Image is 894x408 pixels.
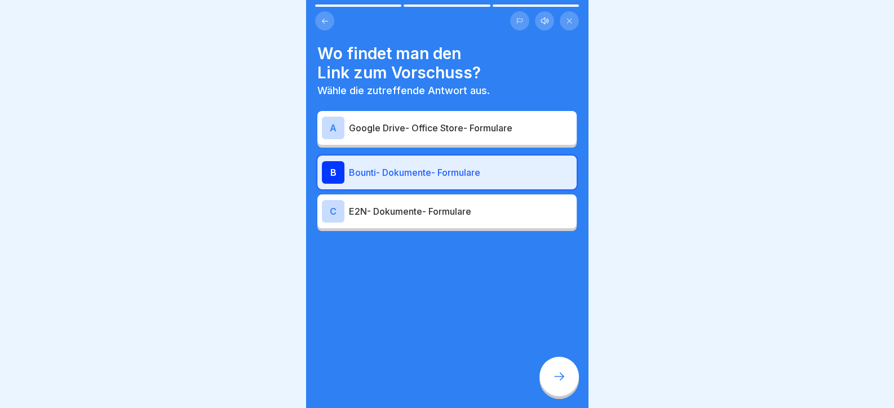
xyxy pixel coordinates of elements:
p: Bounti- Dokumente- Formulare [349,166,572,179]
div: A [322,117,344,139]
div: B [322,161,344,184]
p: Google Drive- Office Store- Formulare [349,121,572,135]
p: E2N- Dokumente- Formulare [349,205,572,218]
div: C [322,200,344,223]
p: Wähle die zutreffende Antwort aus. [317,85,577,97]
h4: Wo findet man den Link zum Vorschuss? [317,44,577,82]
